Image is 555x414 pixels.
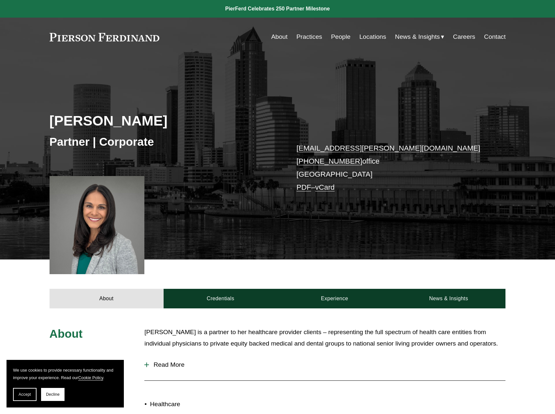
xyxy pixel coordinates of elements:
a: About [50,289,164,308]
h2: [PERSON_NAME] [50,112,278,129]
span: About [50,327,83,340]
a: [PHONE_NUMBER] [297,157,362,165]
a: Locations [359,31,386,43]
p: [PERSON_NAME] is a partner to her healthcare provider clients – representing the full spectrum of... [144,327,505,349]
a: Contact [484,31,505,43]
a: vCard [315,183,335,191]
span: Decline [46,392,60,397]
a: PDF [297,183,311,191]
p: Healthcare [150,399,277,410]
a: Credentials [164,289,278,308]
a: Careers [453,31,475,43]
a: folder dropdown [395,31,444,43]
section: Cookie banner [7,360,124,407]
p: office [GEOGRAPHIC_DATA] – [297,142,487,194]
span: Practices [50,396,101,409]
p: We use cookies to provide necessary functionality and improve your experience. Read our . [13,366,117,381]
span: News & Insights [395,31,440,43]
a: About [271,31,287,43]
a: People [331,31,351,43]
a: News & Insights [391,289,505,308]
a: Experience [278,289,392,308]
a: Practices [297,31,322,43]
span: Read More [149,361,505,368]
button: Read More [144,356,505,373]
h3: Partner | Corporate [50,135,278,149]
span: Accept [19,392,31,397]
button: Decline [41,388,65,401]
button: Accept [13,388,37,401]
a: [EMAIL_ADDRESS][PERSON_NAME][DOMAIN_NAME] [297,144,480,152]
a: Cookie Policy [78,375,103,380]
